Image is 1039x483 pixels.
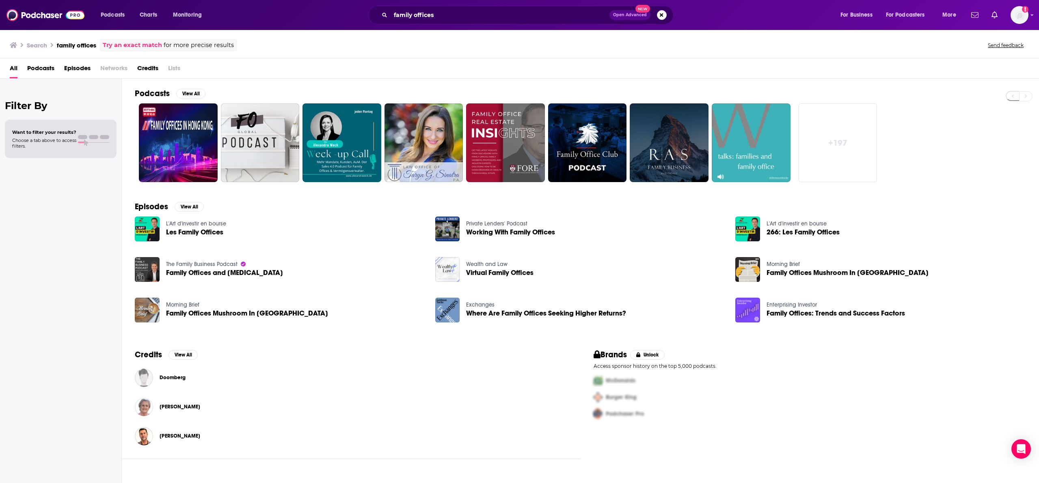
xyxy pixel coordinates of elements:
a: Family Offices and COVID-19 [166,269,283,276]
a: Family Offices: Trends and Success Factors [767,310,905,317]
button: Unlock [630,350,665,360]
a: Morning Brief [767,261,800,268]
img: Les Family Offices [135,217,160,241]
button: open menu [937,9,966,21]
a: L'Art d'investir en bourse [166,220,226,227]
span: Burger King [606,394,637,401]
span: McDonalds [606,377,635,384]
a: Les Family Offices [166,229,223,236]
img: Valerie Cox [135,398,153,416]
h3: Search [27,41,47,49]
button: open menu [167,9,212,21]
h2: Filter By [5,100,117,112]
button: Valerie CoxValerie Cox [135,394,568,420]
a: Show notifications dropdown [988,8,1001,22]
a: Working With Family Offices [466,229,555,236]
a: Family Offices Mushroom In Singapore [135,298,160,322]
button: DoombergDoomberg [135,365,568,391]
div: Search podcasts, credits, & more... [376,6,681,24]
span: Logged in as mtraynor [1011,6,1028,24]
a: Where Are Family Offices Seeking Higher Returns? [466,310,626,317]
h2: Brands [594,350,627,360]
input: Search podcasts, credits, & more... [391,9,609,21]
span: New [635,5,650,13]
span: [PERSON_NAME] [160,433,200,439]
button: Raoul PalRaoul Pal [135,423,568,449]
a: Exchanges [466,301,495,308]
a: Family Offices and COVID-19 [135,257,160,282]
a: Try an exact match [103,41,162,50]
a: Podcasts [27,62,54,78]
a: Doomberg [160,374,186,381]
a: Show notifications dropdown [968,8,982,22]
span: Podchaser Pro [606,410,644,417]
a: Valerie Cox [160,404,200,410]
span: Lists [168,62,180,78]
button: open menu [881,9,937,21]
span: More [942,9,956,21]
a: CreditsView All [135,350,198,360]
a: Episodes [64,62,91,78]
span: [PERSON_NAME] [160,404,200,410]
a: Where Are Family Offices Seeking Higher Returns? [435,298,460,322]
div: Open Intercom Messenger [1011,439,1031,459]
img: Virtual Family Offices [435,257,460,282]
a: Credits [137,62,158,78]
a: Virtual Family Offices [466,269,534,276]
a: All [10,62,17,78]
img: First Pro Logo [590,372,606,389]
h2: Episodes [135,202,168,212]
p: Access sponsor history on the top 5,000 podcasts. [594,363,1026,369]
button: View All [175,202,204,212]
img: Working With Family Offices [435,217,460,241]
a: PodcastsView All [135,88,205,99]
svg: Add a profile image [1022,6,1028,13]
button: View All [176,89,205,99]
button: Send feedback [985,42,1026,49]
a: Family Offices Mushroom In Singapore [166,310,328,317]
button: Show profile menu [1011,6,1028,24]
h2: Credits [135,350,162,360]
span: Family Offices and [MEDICAL_DATA] [166,269,283,276]
a: The Family Business Podcast [166,261,238,268]
img: Second Pro Logo [590,389,606,406]
img: User Profile [1011,6,1028,24]
a: Morning Brief [166,301,199,308]
span: Family Offices Mushroom In [GEOGRAPHIC_DATA] [767,269,929,276]
span: For Business [840,9,873,21]
span: Monitoring [173,9,202,21]
img: Third Pro Logo [590,406,606,422]
a: EpisodesView All [135,202,204,212]
a: Charts [134,9,162,21]
span: Open Advanced [613,13,647,17]
span: Charts [140,9,157,21]
img: Family Offices: Trends and Success Factors [735,298,760,322]
h3: family offices [57,41,96,49]
img: 266: Les Family Offices [735,217,760,241]
a: 266: Les Family Offices [767,229,840,236]
button: View All [168,350,198,360]
span: Choose a tab above to access filters. [12,137,76,149]
img: Raoul Pal [135,427,153,445]
a: Family Offices Mushroom In Singapore [767,269,929,276]
a: Private Lenders' Podcast [466,220,527,227]
button: Open AdvancedNew [609,10,650,20]
a: Raoul Pal [160,433,200,439]
img: Doomberg [135,369,153,387]
span: Networks [100,62,127,78]
img: Family Offices Mushroom In Singapore [735,257,760,282]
